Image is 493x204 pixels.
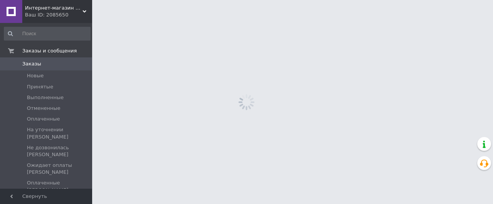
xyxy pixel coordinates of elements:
span: Заказы [22,60,41,67]
span: Принятые [27,83,53,90]
span: Новые [27,72,44,79]
span: Ожидает оплаты [PERSON_NAME] [27,162,90,176]
span: На уточнении [PERSON_NAME] [27,126,90,140]
span: Интернет-магазин "Assorti" [25,5,83,11]
span: Не дозвонилась [PERSON_NAME] [27,144,90,158]
span: Выполненные [27,94,64,101]
span: Оплаченные [27,116,60,122]
span: Заказы и сообщения [22,47,77,54]
span: Оплаченные [PERSON_NAME] [27,180,90,193]
span: Отмененные [27,105,60,112]
input: Поиск [4,27,91,41]
div: Ваш ID: 2085650 [25,11,92,18]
